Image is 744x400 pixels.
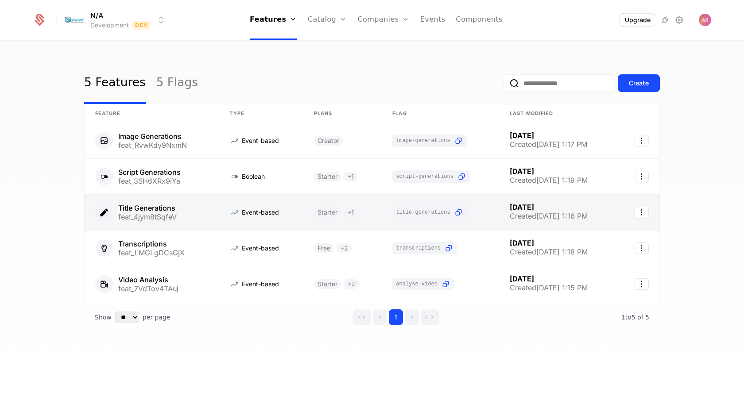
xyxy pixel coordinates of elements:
[635,135,649,146] button: Select action
[389,309,403,325] button: Go to page 1
[635,207,649,218] button: Select action
[699,14,711,26] button: Open user button
[90,21,129,30] div: Development
[303,104,382,123] th: Plans
[353,309,439,325] div: Page navigation
[405,309,419,325] button: Go to next page
[618,74,660,92] button: Create
[84,302,660,332] div: Table pagination
[353,309,371,325] button: Go to first page
[499,104,617,123] th: Last Modified
[660,15,670,25] a: Integrations
[635,242,649,254] button: Select action
[635,171,649,182] button: Select action
[629,79,649,88] div: Create
[143,313,170,322] span: per page
[620,14,656,26] button: Upgrade
[421,309,439,325] button: Go to last page
[67,10,167,30] button: Select environment
[373,309,387,325] button: Go to previous page
[84,62,146,104] a: 5 Features
[65,9,86,31] img: N/A
[219,104,303,123] th: Type
[635,278,649,290] button: Select action
[621,314,649,321] span: 5
[90,10,103,21] span: N/A
[674,15,685,25] a: Settings
[156,62,198,104] a: 5 Flags
[699,14,711,26] img: A B
[95,313,112,322] span: Show
[85,104,219,123] th: Feature
[115,312,139,323] select: Select page size
[382,104,499,123] th: Flag
[621,314,645,321] span: 1 to 5 of
[132,21,151,30] span: Dev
